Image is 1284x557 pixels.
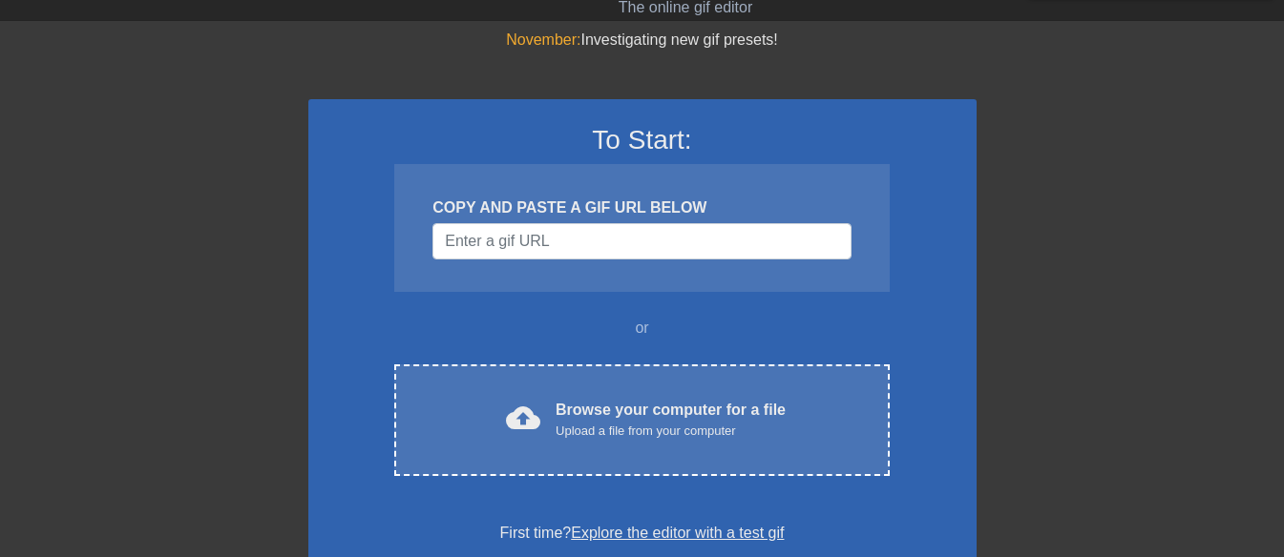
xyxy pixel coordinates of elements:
div: or [358,317,927,340]
div: First time? [333,522,952,545]
input: Username [432,223,851,259]
span: cloud_upload [506,401,540,435]
div: COPY AND PASTE A GIF URL BELOW [432,196,851,219]
div: Upload a file from your computer [556,422,786,441]
h3: To Start: [333,124,952,156]
a: Explore the editor with a test gif [571,525,784,541]
span: November: [506,31,580,48]
div: Investigating new gif presets! [308,29,977,52]
div: Browse your computer for a file [556,399,786,441]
